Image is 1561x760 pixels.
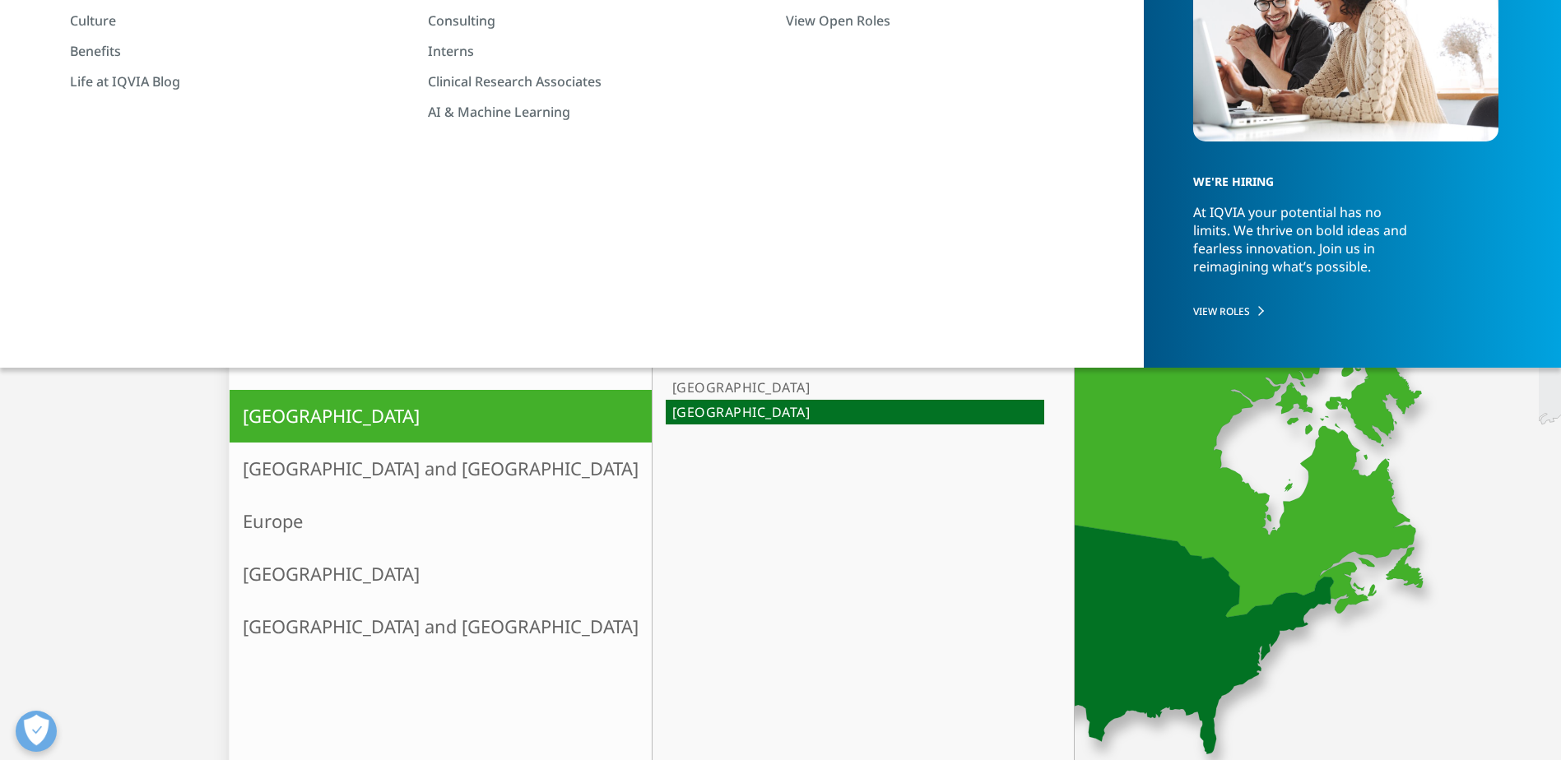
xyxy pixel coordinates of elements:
button: Open Preferences [16,711,57,752]
a: Life at IQVIA Blog [70,72,398,90]
a: View Open Roles [786,12,1114,30]
a: Culture [70,12,398,30]
a: [GEOGRAPHIC_DATA] and [GEOGRAPHIC_DATA] [230,600,652,653]
a: [GEOGRAPHIC_DATA] [230,390,652,443]
p: At IQVIA your potential has no limits. We thrive on bold ideas and fearless innovation. Join us i... [1193,203,1420,290]
a: [GEOGRAPHIC_DATA] and [GEOGRAPHIC_DATA] [230,443,652,495]
a: Europe [230,495,652,548]
a: Benefits [70,42,398,60]
a: AI & Machine Learning [428,103,756,121]
a: [GEOGRAPHIC_DATA] [230,548,652,600]
a: VIEW ROLES [1193,304,1499,318]
h5: WE'RE HIRING [1193,146,1484,203]
a: [GEOGRAPHIC_DATA] [666,400,1044,424]
a: Interns [428,42,756,60]
a: Clinical Research Associates [428,72,756,90]
a: [GEOGRAPHIC_DATA] [666,375,1044,400]
a: Consulting [428,12,756,30]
